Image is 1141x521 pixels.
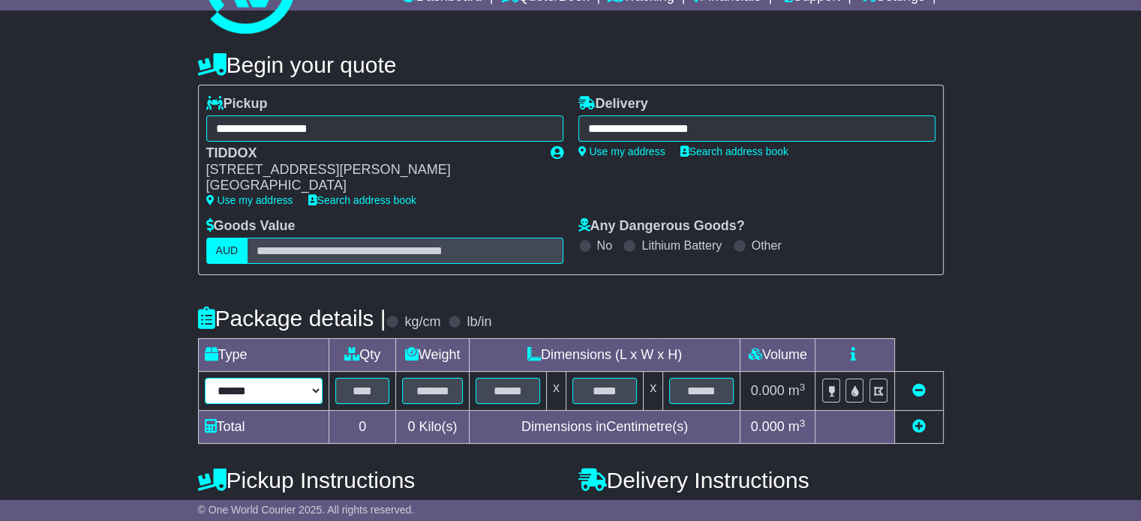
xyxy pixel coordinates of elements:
span: 0.000 [751,419,785,434]
td: Dimensions (L x W x H) [469,339,740,372]
label: AUD [206,238,248,264]
label: Delivery [578,96,648,112]
a: Search address book [308,194,416,206]
td: x [644,372,663,411]
h4: Delivery Instructions [578,468,944,493]
sup: 3 [800,418,806,429]
label: Any Dangerous Goods? [578,218,745,235]
h4: Pickup Instructions [198,468,563,493]
div: [STREET_ADDRESS][PERSON_NAME] [206,162,536,178]
td: x [546,372,566,411]
td: Volume [740,339,815,372]
td: 0 [329,411,396,444]
label: kg/cm [404,314,440,331]
td: Type [198,339,329,372]
span: 0.000 [751,383,785,398]
td: Total [198,411,329,444]
label: No [597,238,612,253]
td: Qty [329,339,396,372]
h4: Package details | [198,306,386,331]
label: Pickup [206,96,268,112]
label: Other [752,238,782,253]
sup: 3 [800,382,806,393]
div: TIDDOX [206,145,536,162]
span: m [788,419,806,434]
div: [GEOGRAPHIC_DATA] [206,178,536,194]
label: lb/in [467,314,491,331]
span: m [788,383,806,398]
label: Goods Value [206,218,296,235]
a: Search address book [680,145,788,157]
a: Use my address [206,194,293,206]
span: 0 [407,419,415,434]
td: Kilo(s) [396,411,469,444]
a: Remove this item [912,383,926,398]
td: Dimensions in Centimetre(s) [469,411,740,444]
td: Weight [396,339,469,372]
h4: Begin your quote [198,52,944,77]
label: Lithium Battery [641,238,722,253]
a: Add new item [912,419,926,434]
a: Use my address [578,145,665,157]
span: © One World Courier 2025. All rights reserved. [198,504,415,516]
